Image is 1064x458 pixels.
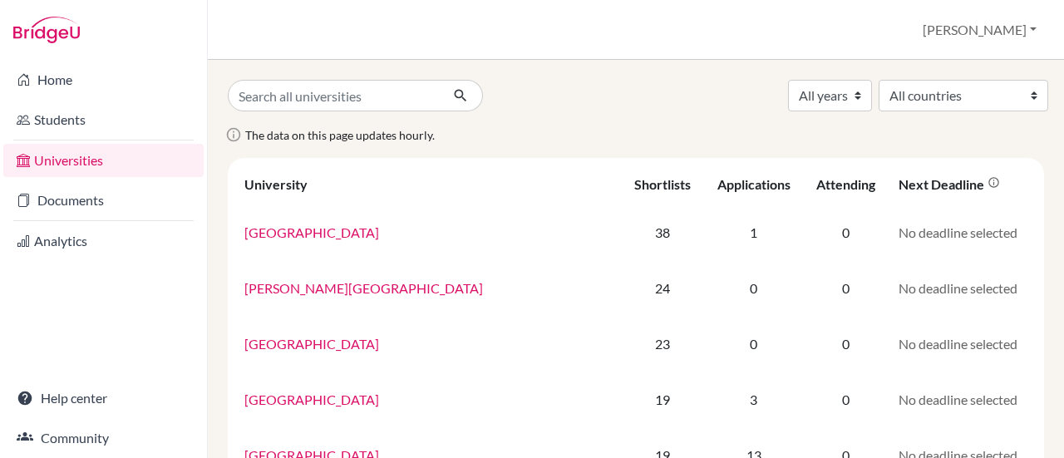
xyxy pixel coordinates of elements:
[704,372,804,427] td: 3
[244,280,483,296] a: [PERSON_NAME][GEOGRAPHIC_DATA]
[804,204,889,260] td: 0
[3,224,204,258] a: Analytics
[899,392,1017,407] span: No deadline selected
[234,165,622,204] th: University
[245,128,435,142] span: The data on this page updates hourly.
[804,372,889,427] td: 0
[899,176,1000,192] div: Next deadline
[13,17,80,43] img: Bridge-U
[804,316,889,372] td: 0
[915,14,1044,46] button: [PERSON_NAME]
[3,63,204,96] a: Home
[3,103,204,136] a: Students
[704,260,804,316] td: 0
[804,260,889,316] td: 0
[244,336,379,352] a: [GEOGRAPHIC_DATA]
[717,176,791,192] div: Applications
[244,392,379,407] a: [GEOGRAPHIC_DATA]
[899,224,1017,240] span: No deadline selected
[3,382,204,415] a: Help center
[622,372,704,427] td: 19
[704,204,804,260] td: 1
[3,421,204,455] a: Community
[244,224,379,240] a: [GEOGRAPHIC_DATA]
[622,260,704,316] td: 24
[899,336,1017,352] span: No deadline selected
[899,280,1017,296] span: No deadline selected
[3,184,204,217] a: Documents
[622,316,704,372] td: 23
[228,80,440,111] input: Search all universities
[634,176,691,192] div: Shortlists
[622,204,704,260] td: 38
[704,316,804,372] td: 0
[3,144,204,177] a: Universities
[816,176,875,192] div: Attending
